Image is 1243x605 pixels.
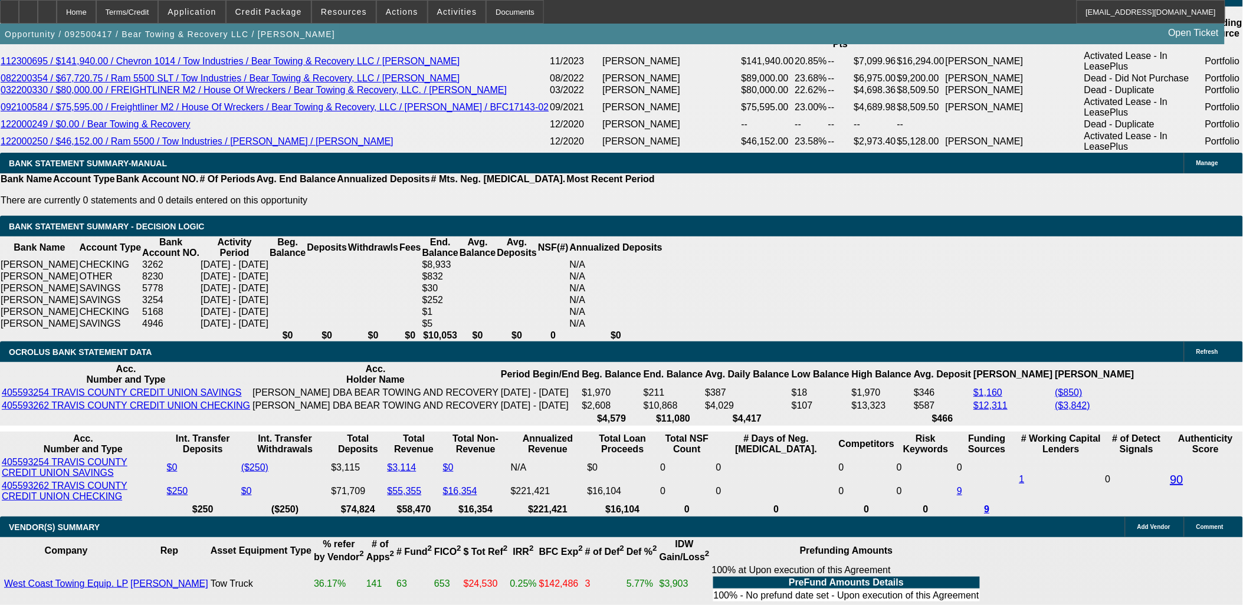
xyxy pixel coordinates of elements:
[602,96,740,119] td: [PERSON_NAME]
[235,7,302,17] span: Credit Package
[1084,119,1205,130] td: Dead - Duplicate
[851,387,912,399] td: $1,970
[79,318,142,330] td: SAVINGS
[442,433,509,455] th: Total Non-Revenue
[330,433,385,455] th: Total Deposits
[741,130,795,153] td: $46,152.00
[956,456,1017,479] td: 0
[587,504,659,515] th: $16,104
[569,282,663,294] td: N/A
[1205,50,1243,73] td: Portfolio
[537,330,569,341] th: 0
[200,282,269,294] td: [DATE] - [DATE]
[422,236,459,259] th: End. Balance
[1084,50,1205,73] td: Activated Lease - In LeasePlus
[627,547,657,557] b: Def %
[569,271,663,282] td: N/A
[716,504,837,515] th: 0
[828,84,854,96] td: --
[166,433,240,455] th: Int. Transfer Deposits
[791,387,850,399] td: $18
[569,330,663,341] th: $0
[569,306,663,318] td: N/A
[643,400,703,412] td: $10,868
[854,73,897,84] td: $6,975.00
[142,306,200,318] td: 5168
[1205,96,1243,119] td: Portfolio
[200,294,269,306] td: [DATE] - [DATE]
[79,282,142,294] td: SAVINGS
[795,50,828,73] td: 20.85%
[789,577,904,587] b: PreFund Amounts Details
[330,480,385,502] td: $71,709
[1,433,165,455] th: Acc. Number and Type
[396,564,432,603] td: 63
[795,73,828,84] td: 23.68%
[513,547,534,557] b: IRR
[1055,387,1083,397] a: ($850)
[1,119,191,129] a: 122000249 / $0.00 / Bear Towing & Recovery
[9,347,152,357] span: OCROLUS BANK STATEMENT DATA
[602,130,740,153] td: [PERSON_NAME]
[168,7,216,17] span: Application
[585,564,625,603] td: 3
[5,29,335,39] span: Opportunity / 092500417 / Bear Towing & Recovery LLC / [PERSON_NAME]
[973,387,1002,397] a: $1,160
[1019,433,1104,455] th: # Working Capital Lenders
[252,400,499,412] td: [PERSON_NAME] DBA BEAR TOWING AND RECOVERY
[828,50,854,73] td: --
[791,400,850,412] td: $107
[913,413,972,425] th: $466
[704,387,790,399] td: $387
[252,387,499,399] td: [PERSON_NAME] DBA BEAR TOWING AND RECOVERY
[582,400,642,412] td: $2,608
[422,318,459,330] td: $5
[79,236,142,259] th: Account Type
[716,480,837,502] td: 0
[422,259,459,271] td: $8,933
[390,550,394,558] sup: 2
[510,504,586,515] th: $221,421
[643,363,703,386] th: End. Balance
[442,504,509,515] th: $16,354
[838,433,895,455] th: Competitors
[549,96,602,119] td: 09/2021
[366,564,395,603] td: 141
[269,330,306,341] th: $0
[1084,130,1205,153] td: Activated Lease - In LeasePlus
[2,481,127,501] a: 405593262 TRAVIS COUNTY CREDIT UNION CHECKING
[314,539,364,562] b: % refer by Vendor
[509,564,537,603] td: 0.25%
[659,564,710,603] td: $3,903
[854,96,897,119] td: $4,689.98
[626,564,658,603] td: 5.77%
[838,480,895,502] td: 0
[838,504,895,515] th: 0
[741,96,795,119] td: $75,595.00
[1170,473,1183,486] a: 90
[142,236,200,259] th: Bank Account NO.
[704,400,790,412] td: $4,029
[9,522,100,532] span: VENDOR(S) SUMMARY
[569,318,663,330] td: N/A
[1084,73,1205,84] td: Dead - Did Not Purchase
[166,504,240,515] th: $250
[713,590,980,601] td: 100% - No prefund date set - Upon execution of this Agreement
[897,96,945,119] td: $8,509.50
[422,271,459,282] td: $832
[896,433,955,455] th: Risk Keywords
[396,547,432,557] b: # Fund
[200,259,269,271] td: [DATE] - [DATE]
[434,564,462,603] td: 653
[443,462,454,472] a: $0
[741,119,795,130] td: --
[945,96,1084,119] td: [PERSON_NAME]
[241,433,330,455] th: Int. Transfer Withdrawals
[167,462,178,472] a: $0
[1,73,460,83] a: 082200354 / $67,720.75 / Ram 5500 SLT / Tow Industries / Bear Towing & Recovery, LLC / [PERSON_NAME]
[510,433,586,455] th: Annualized Revenue
[587,433,659,455] th: Total Loan Proceeds
[741,73,795,84] td: $89,000.00
[851,363,912,386] th: High Balance
[336,173,430,185] th: Annualized Deposits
